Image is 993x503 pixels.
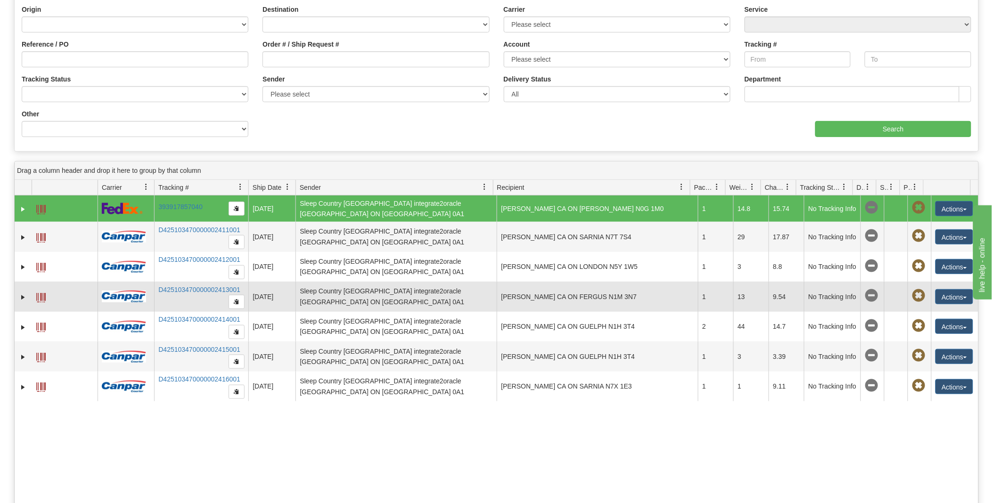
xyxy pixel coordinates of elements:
[698,195,733,222] td: 1
[18,262,28,272] a: Expand
[102,183,122,192] span: Carrier
[253,183,281,192] span: Ship Date
[158,256,240,263] a: D425103470000002412001
[837,179,853,195] a: Tracking Status filter column settings
[263,40,339,49] label: Order # / Ship Request #
[36,349,46,364] a: Label
[158,183,189,192] span: Tracking #
[912,379,925,392] span: Pickup Not Assigned
[102,381,146,392] img: 14 - Canpar
[18,352,28,362] a: Expand
[7,6,87,17] div: live help - online
[229,235,245,249] button: Copy to clipboard
[698,341,733,372] td: 1
[804,341,861,372] td: No Tracking Info
[857,183,865,192] span: Delivery Status
[912,229,925,243] span: Pickup Not Assigned
[694,183,714,192] span: Packages
[698,372,733,402] td: 1
[248,341,295,372] td: [DATE]
[300,183,321,192] span: Sender
[800,183,841,192] span: Tracking Status
[733,222,769,252] td: 29
[497,183,525,192] span: Recipient
[22,40,69,49] label: Reference / PO
[733,372,769,402] td: 1
[971,203,992,300] iframe: chat widget
[36,289,46,304] a: Label
[865,201,878,214] span: No Tracking Info
[804,282,861,312] td: No Tracking Info
[36,229,46,244] a: Label
[804,222,861,252] td: No Tracking Info
[295,252,497,282] td: Sleep Country [GEOGRAPHIC_DATA] integrate2oracle [GEOGRAPHIC_DATA] ON [GEOGRAPHIC_DATA] 0A1
[884,179,900,195] a: Shipment Issues filter column settings
[504,40,530,49] label: Account
[102,231,146,243] img: 14 - Canpar
[36,201,46,216] a: Label
[769,252,804,282] td: 8.8
[497,222,698,252] td: [PERSON_NAME] CA ON SARNIA N7T 7S4
[804,252,861,282] td: No Tracking Info
[912,201,925,214] span: Pickup Not Assigned
[674,179,690,195] a: Recipient filter column settings
[745,40,777,49] label: Tracking #
[936,349,973,364] button: Actions
[815,121,971,137] input: Search
[907,179,923,195] a: Pickup Status filter column settings
[936,229,973,244] button: Actions
[229,355,245,369] button: Copy to clipboard
[18,233,28,242] a: Expand
[22,109,39,119] label: Other
[745,5,768,14] label: Service
[263,5,298,14] label: Destination
[698,252,733,282] td: 1
[912,319,925,333] span: Pickup Not Assigned
[229,385,245,399] button: Copy to clipboard
[248,195,295,222] td: [DATE]
[765,183,785,192] span: Charge
[912,260,925,273] span: Pickup Not Assigned
[497,341,698,372] td: [PERSON_NAME] CA ON GUELPH N1H 3T4
[733,282,769,312] td: 13
[229,202,245,216] button: Copy to clipboard
[769,195,804,222] td: 15.74
[745,179,761,195] a: Weight filter column settings
[804,195,861,222] td: No Tracking Info
[36,318,46,333] a: Label
[865,379,878,392] span: No Tracking Info
[18,323,28,332] a: Expand
[158,203,202,211] a: 393917857040
[18,382,28,392] a: Expand
[865,289,878,302] span: No Tracking Info
[36,378,46,393] a: Label
[102,321,146,333] img: 14 - Canpar
[497,252,698,282] td: [PERSON_NAME] CA ON LONDON N5Y 1W5
[804,312,861,342] td: No Tracking Info
[497,195,698,222] td: [PERSON_NAME] CA ON [PERSON_NAME] N0G 1M0
[279,179,295,195] a: Ship Date filter column settings
[865,319,878,333] span: No Tracking Info
[698,312,733,342] td: 2
[18,204,28,214] a: Expand
[229,265,245,279] button: Copy to clipboard
[504,74,551,84] label: Delivery Status
[769,372,804,402] td: 9.11
[733,252,769,282] td: 3
[295,222,497,252] td: Sleep Country [GEOGRAPHIC_DATA] integrate2oracle [GEOGRAPHIC_DATA] ON [GEOGRAPHIC_DATA] 0A1
[804,372,861,402] td: No Tracking Info
[18,292,28,302] a: Expand
[295,195,497,222] td: Sleep Country [GEOGRAPHIC_DATA] integrate2oracle [GEOGRAPHIC_DATA] ON [GEOGRAPHIC_DATA] 0A1
[158,346,240,353] a: D425103470000002415001
[295,372,497,402] td: Sleep Country [GEOGRAPHIC_DATA] integrate2oracle [GEOGRAPHIC_DATA] ON [GEOGRAPHIC_DATA] 0A1
[880,183,888,192] span: Shipment Issues
[248,312,295,342] td: [DATE]
[158,286,240,293] a: D425103470000002413001
[102,261,146,273] img: 14 - Canpar
[102,203,143,214] img: 2 - FedEx Express®
[698,222,733,252] td: 1
[158,375,240,383] a: D425103470000002416001
[497,312,698,342] td: [PERSON_NAME] CA ON GUELPH N1H 3T4
[865,260,878,273] span: No Tracking Info
[229,325,245,339] button: Copy to clipboard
